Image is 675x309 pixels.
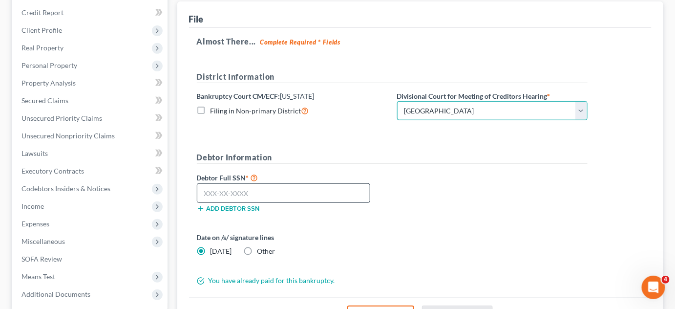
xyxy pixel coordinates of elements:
[168,230,183,246] button: Send a message…
[197,183,371,203] input: XXX-XX-XXXX
[8,110,188,132] div: Emma says…
[28,5,43,21] img: Profile image for Emma
[21,220,49,228] span: Expenses
[47,5,111,12] h1: [PERSON_NAME]
[197,152,588,164] h5: Debtor Information
[8,132,188,231] div: Emma says…
[15,234,23,242] button: Emoji picker
[197,36,644,47] h5: Almost There...
[21,44,63,52] span: Real Property
[8,132,160,214] div: I believe this can only be 5 characters maximum[PERSON_NAME] • 8m ago
[14,250,168,268] a: SOFA Review
[21,237,65,245] span: Miscellaneous
[211,247,232,255] span: [DATE]
[21,290,90,298] span: Additional Documents
[21,114,102,122] span: Unsecured Priority Claims
[14,74,168,92] a: Property Analysis
[21,167,84,175] span: Executory Contracts
[21,132,115,140] span: Unsecured Nonpriority Claims
[16,84,152,103] div: [PERSON_NAME] I think that the Suffix is actually too long
[257,247,275,255] span: Other
[197,205,260,213] button: Add debtor SSN
[8,214,187,230] textarea: Message…
[14,145,168,162] a: Lawsuits
[14,110,168,127] a: Unsecured Priority Claims
[47,12,67,22] p: Active
[21,26,62,34] span: Client Profile
[21,184,110,193] span: Codebtors Insiders & Notices
[16,116,82,126] div: In the debtor name
[14,162,168,180] a: Executory Contracts
[211,107,301,115] span: Filing in Non-primary District
[197,71,588,83] h5: District Information
[642,276,665,299] iframe: Intercom live chat
[8,78,188,110] div: Emma says…
[8,49,188,78] div: Ernest says…
[192,276,592,286] div: You have already paid for this bankruptcy.
[14,92,168,110] a: Secured Claims
[397,91,550,101] label: Divisional Court for Meeting of Creditors Hearing
[153,4,171,22] button: Home
[8,78,160,109] div: [PERSON_NAME] I think that the Suffix is actually too long
[21,255,62,263] span: SOFA Review
[31,234,39,242] button: Gif picker
[189,13,204,25] div: File
[280,92,315,100] span: [US_STATE]
[21,149,48,157] span: Lawsuits
[192,172,392,183] label: Debtor Full SSN
[21,79,76,87] span: Property Analysis
[21,61,77,69] span: Personal Property
[14,4,168,22] a: Credit Report
[197,91,315,101] label: Bankruptcy Court CM/ECF:
[37,49,188,70] div: Ok. I'll try it without the Creditor Matrix
[46,234,54,242] button: Upload attachment
[21,8,63,17] span: Credit Report
[197,232,387,243] label: Date on /s/ signature lines
[171,4,189,22] div: Close
[21,96,68,105] span: Secured Claims
[45,55,180,65] div: Ok. I'll try it without the Creditor Matrix
[662,276,670,284] span: 4
[8,110,89,132] div: In the debtor name
[16,138,152,157] div: I believe this can only be 5 characters maximum
[62,234,70,242] button: Start recording
[21,272,55,281] span: Means Test
[14,127,168,145] a: Unsecured Nonpriority Claims
[260,38,340,46] strong: Complete Required * Fields
[21,202,44,210] span: Income
[6,4,25,22] button: go back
